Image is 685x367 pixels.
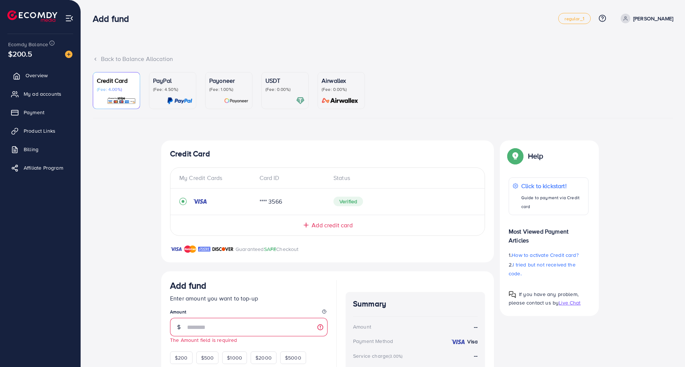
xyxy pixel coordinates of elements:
[170,336,237,343] small: The Amount field is required
[24,146,38,153] span: Billing
[255,354,272,361] span: $2000
[451,339,465,345] img: credit
[179,198,187,205] svg: record circle
[170,294,328,303] p: Enter amount you want to top-up
[24,127,55,135] span: Product Links
[474,351,478,360] strong: --
[521,193,584,211] p: Guide to payment via Credit card
[285,354,301,361] span: $5000
[353,352,405,360] div: Service charge
[153,86,192,92] p: (Fee: 4.50%)
[509,149,522,163] img: Popup guide
[153,76,192,85] p: PayPal
[633,14,673,23] p: [PERSON_NAME]
[353,337,393,345] div: Payment Method
[509,251,589,259] p: 1.
[65,14,74,23] img: menu
[467,338,478,345] strong: Visa
[6,105,75,120] a: Payment
[353,299,478,309] h4: Summary
[93,55,673,63] div: Back to Balance Allocation
[224,96,248,105] img: card
[6,123,75,138] a: Product Links
[198,245,210,254] img: brand
[322,76,361,85] p: Airwallex
[167,96,192,105] img: card
[353,323,371,330] div: Amount
[24,109,44,116] span: Payment
[509,261,576,277] span: I tried but not received the code.
[322,86,361,92] p: (Fee: 0.00%)
[296,96,305,105] img: card
[65,51,72,58] img: image
[528,152,543,160] p: Help
[389,353,403,359] small: (3.00%)
[564,16,584,21] span: regular_1
[265,76,305,85] p: USDT
[6,86,75,101] a: My ad accounts
[512,251,578,259] span: How to activate Credit card?
[170,309,328,318] legend: Amount
[170,280,206,291] h3: Add fund
[558,13,590,24] a: regular_1
[8,48,32,59] span: $200.5
[175,354,188,361] span: $200
[312,221,352,230] span: Add credit card
[618,14,673,23] a: [PERSON_NAME]
[97,76,136,85] p: Credit Card
[319,96,361,105] img: card
[170,245,182,254] img: brand
[235,245,299,254] p: Guaranteed Checkout
[254,174,328,182] div: Card ID
[209,86,248,92] p: (Fee: 1.00%)
[209,76,248,85] p: Payoneer
[179,174,254,182] div: My Credit Cards
[227,354,242,361] span: $1000
[97,86,136,92] p: (Fee: 4.00%)
[265,86,305,92] p: (Fee: 0.00%)
[107,96,136,105] img: card
[328,174,476,182] div: Status
[8,41,48,48] span: Ecomdy Balance
[24,90,61,98] span: My ad accounts
[509,290,579,306] span: If you have any problem, please contact us by
[559,299,580,306] span: Live Chat
[264,245,277,253] span: SAFE
[170,149,485,159] h4: Credit Card
[6,160,75,175] a: Affiliate Program
[521,181,584,190] p: Click to kickstart!
[509,291,516,298] img: Popup guide
[6,68,75,83] a: Overview
[212,245,234,254] img: brand
[26,72,48,79] span: Overview
[24,164,63,171] span: Affiliate Program
[193,198,207,204] img: credit
[333,197,363,206] span: Verified
[509,221,589,245] p: Most Viewed Payment Articles
[7,10,57,22] img: logo
[509,260,589,278] p: 2.
[6,142,75,157] a: Billing
[93,13,135,24] h3: Add fund
[201,354,214,361] span: $500
[474,323,478,331] strong: --
[184,245,196,254] img: brand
